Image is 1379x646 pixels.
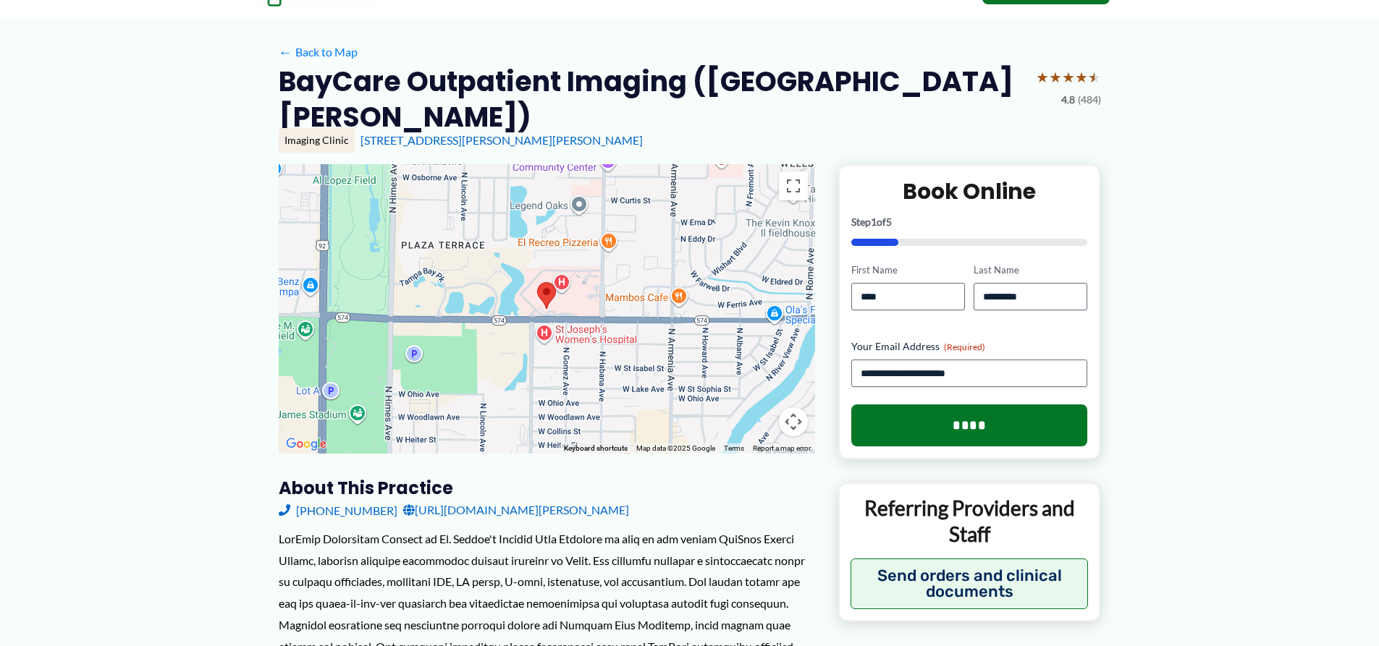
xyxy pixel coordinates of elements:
[1049,64,1062,90] span: ★
[1061,90,1075,109] span: 4.8
[1078,90,1101,109] span: (484)
[360,133,643,147] a: [STREET_ADDRESS][PERSON_NAME][PERSON_NAME]
[851,495,1089,548] p: Referring Providers and Staff
[886,216,892,228] span: 5
[974,263,1087,277] label: Last Name
[564,443,628,454] button: Keyboard shortcuts
[753,444,811,452] a: Report a map error
[851,177,1088,205] h2: Book Online
[944,341,985,352] span: (Required)
[779,171,808,200] button: Toggle fullscreen view
[282,435,330,454] img: Google
[282,435,330,454] a: Open this area in Google Maps (opens a new window)
[279,64,1024,135] h2: BayCare Outpatient Imaging ([GEOGRAPHIC_DATA][PERSON_NAME])
[279,477,815,499] h3: About this practice
[851,217,1088,227] p: Step of
[279,128,355,153] div: Imaging Clinic
[724,444,744,452] a: Terms (opens in new tab)
[1062,64,1075,90] span: ★
[279,45,292,59] span: ←
[851,558,1089,609] button: Send orders and clinical documents
[279,41,358,63] a: ←Back to Map
[1088,64,1101,90] span: ★
[871,216,877,228] span: 1
[403,499,629,521] a: [URL][DOMAIN_NAME][PERSON_NAME]
[279,499,397,521] a: [PHONE_NUMBER]
[851,263,965,277] label: First Name
[636,444,715,452] span: Map data ©2025 Google
[779,407,808,436] button: Map camera controls
[1075,64,1088,90] span: ★
[1036,64,1049,90] span: ★
[851,339,1088,354] label: Your Email Address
